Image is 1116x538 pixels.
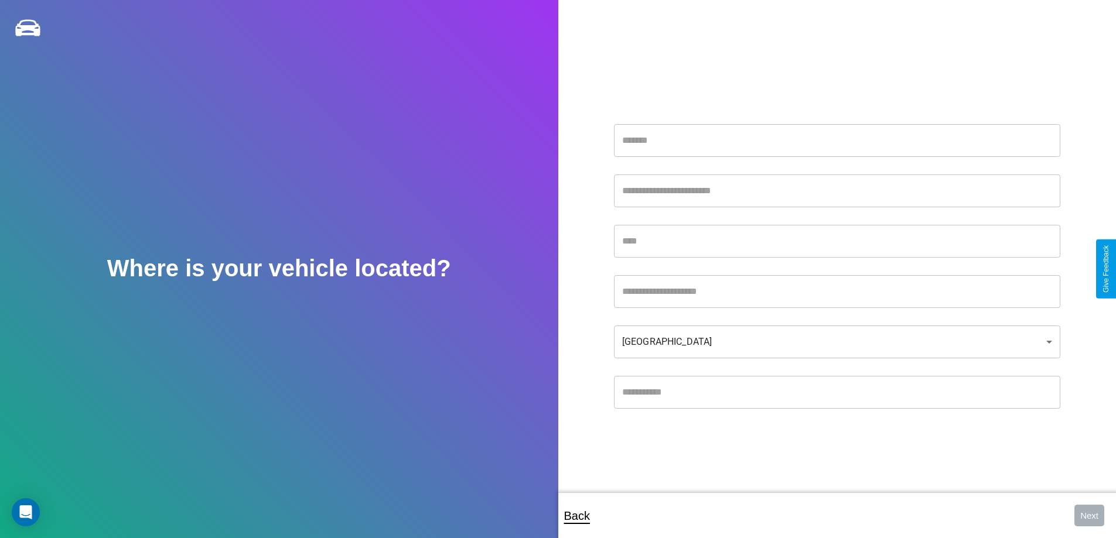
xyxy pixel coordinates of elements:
[614,325,1060,358] div: [GEOGRAPHIC_DATA]
[564,505,590,526] p: Back
[107,255,451,282] h2: Where is your vehicle located?
[1074,505,1104,526] button: Next
[12,498,40,526] div: Open Intercom Messenger
[1102,245,1110,293] div: Give Feedback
